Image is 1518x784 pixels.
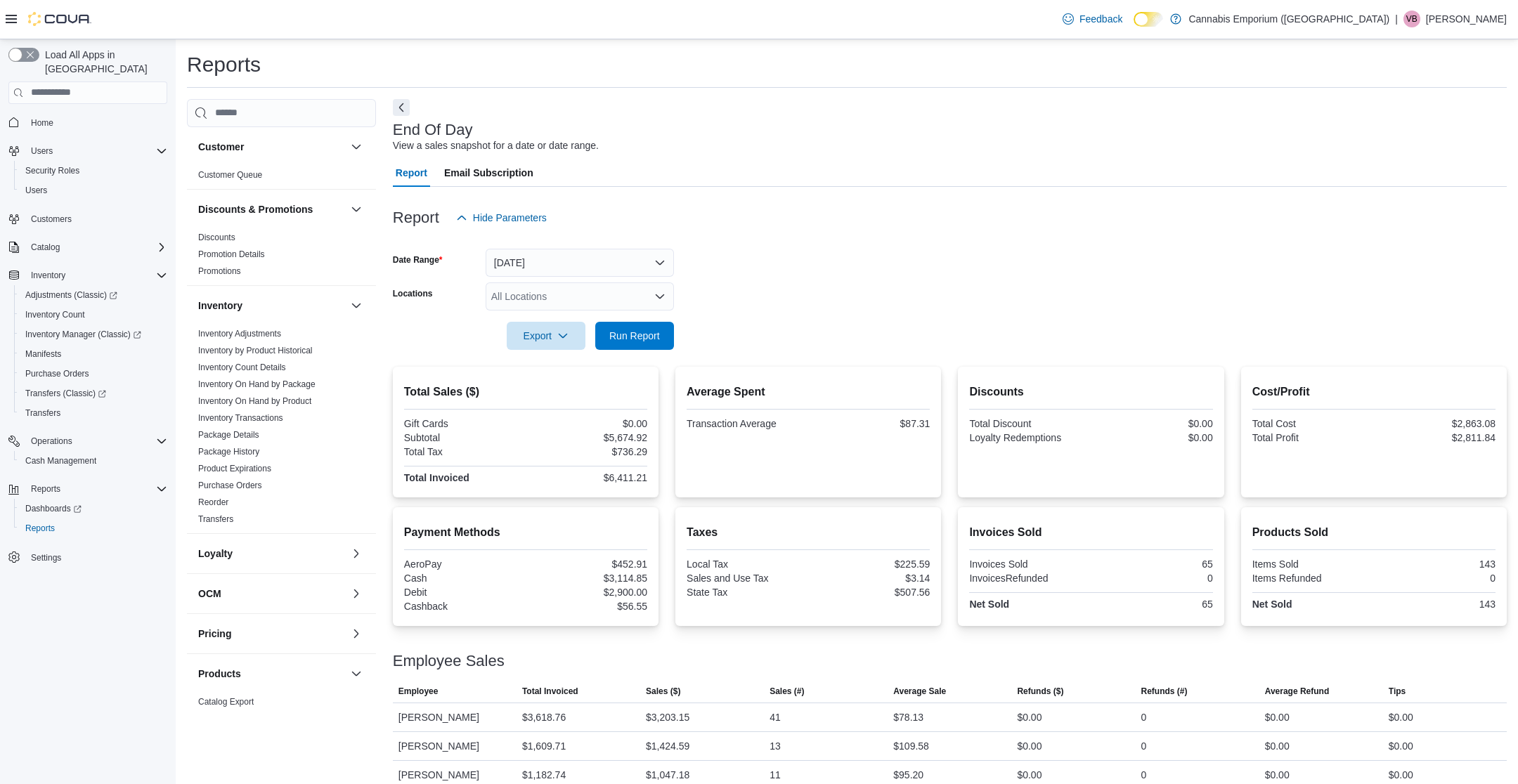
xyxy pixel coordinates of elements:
[20,405,66,422] a: Transfers
[25,289,117,301] span: Adjustments (Classic)
[198,713,271,724] span: Products to Archive
[1252,432,1371,443] div: Total Profit
[528,472,647,483] div: $6,411.21
[486,249,674,277] button: [DATE]
[1094,418,1213,429] div: $0.00
[969,599,1009,610] strong: Net Sold
[20,306,91,323] a: Inventory Count
[893,766,923,783] div: $95.20
[198,328,281,339] span: Inventory Adjustments
[20,326,147,343] a: Inventory Manager (Classic)
[1395,11,1398,27] p: |
[396,159,427,187] span: Report
[25,210,167,228] span: Customers
[404,446,523,457] div: Total Tax
[198,413,283,423] a: Inventory Transactions
[198,233,235,242] a: Discounts
[1377,418,1496,429] div: $2,863.08
[1057,5,1128,33] a: Feedback
[444,159,533,187] span: Email Subscription
[1389,766,1413,783] div: $0.00
[1252,558,1371,570] div: Items Sold
[393,138,599,153] div: View a sales snapshot for a date or date range.
[25,143,167,159] span: Users
[25,368,89,379] span: Purchase Orders
[198,345,313,356] span: Inventory by Product Historical
[198,547,233,561] h3: Loyalty
[198,169,262,181] span: Customer Queue
[25,481,167,497] span: Reports
[187,51,261,79] h1: Reports
[198,627,345,641] button: Pricing
[654,291,666,302] button: Open list of options
[404,601,523,612] div: Cashback
[3,209,173,229] button: Customers
[1134,12,1163,27] input: Dark Mode
[404,418,523,429] div: Gift Cards
[14,451,173,471] button: Cash Management
[3,266,173,285] button: Inventory
[348,665,365,682] button: Products
[20,287,123,303] a: Adjustments (Classic)
[25,548,167,566] span: Settings
[198,396,311,406] a: Inventory On Hand by Product
[969,432,1088,443] div: Loyalty Redemptions
[393,653,505,669] h3: Employee Sales
[687,418,805,429] div: Transaction Average
[8,107,167,604] nav: Complex example
[31,552,61,563] span: Settings
[198,464,271,473] a: Product Expirations
[1141,766,1147,783] div: 0
[1094,432,1213,443] div: $0.00
[20,306,167,323] span: Inventory Count
[528,573,647,584] div: $3,114.85
[198,481,262,490] a: Purchase Orders
[198,140,244,154] h3: Customer
[473,211,547,225] span: Hide Parameters
[450,204,552,232] button: Hide Parameters
[687,573,805,584] div: Sales and Use Tax
[39,48,167,76] span: Load All Apps in [GEOGRAPHIC_DATA]
[14,161,173,181] button: Security Roles
[14,518,173,538] button: Reports
[198,514,233,525] span: Transfers
[198,587,345,601] button: OCM
[198,202,345,216] button: Discounts & Promotions
[198,379,316,389] a: Inventory On Hand by Package
[198,362,286,373] span: Inventory Count Details
[20,287,167,303] span: Adjustments (Classic)
[522,738,566,754] div: $1,609.71
[1141,686,1188,697] span: Refunds (#)
[393,254,443,266] label: Date Range
[1265,709,1290,726] div: $0.00
[595,322,674,350] button: Run Report
[198,627,231,641] h3: Pricing
[404,524,647,541] h2: Payment Methods
[1188,11,1389,27] p: Cannabis Emporium ([GEOGRAPHIC_DATA])
[646,766,689,783] div: $1,047.18
[198,514,233,524] a: Transfers
[3,479,173,499] button: Reports
[646,709,689,726] div: $3,203.15
[198,249,265,259] a: Promotion Details
[1389,686,1406,697] span: Tips
[198,266,241,276] a: Promotions
[1265,766,1290,783] div: $0.00
[20,162,167,179] span: Security Roles
[522,766,566,783] div: $1,182.74
[14,344,173,364] button: Manifests
[25,114,167,131] span: Home
[198,299,345,313] button: Inventory
[522,686,578,697] span: Total Invoiced
[528,587,647,598] div: $2,900.00
[770,766,781,783] div: 11
[1094,558,1213,570] div: 65
[25,165,79,176] span: Security Roles
[25,267,167,284] span: Inventory
[1252,599,1292,610] strong: Net Sold
[28,12,91,26] img: Cova
[31,145,53,157] span: Users
[770,709,781,726] div: 41
[1377,432,1496,443] div: $2,811.84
